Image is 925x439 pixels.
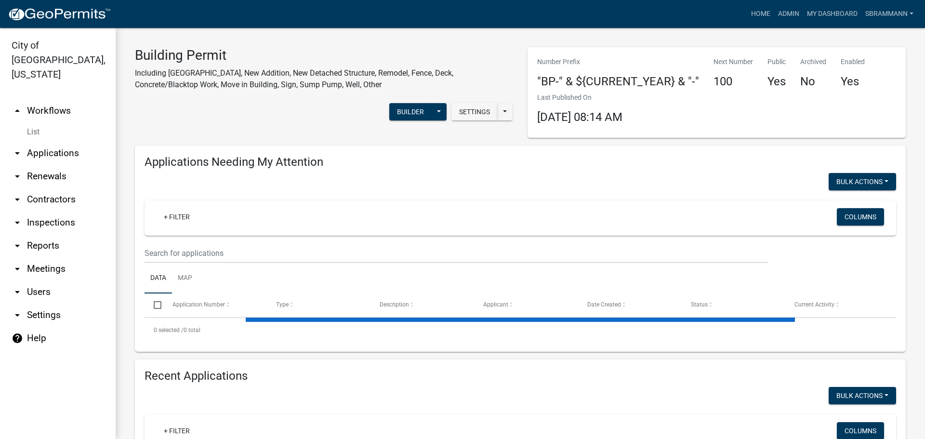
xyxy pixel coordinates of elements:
[12,309,23,321] i: arrow_drop_down
[12,333,23,344] i: help
[691,301,708,308] span: Status
[12,105,23,117] i: arrow_drop_up
[794,301,834,308] span: Current Activity
[451,103,498,120] button: Settings
[135,47,513,64] h3: Building Permit
[767,57,786,67] p: Public
[829,387,896,404] button: Bulk Actions
[267,293,370,317] datatable-header-cell: Type
[154,327,184,333] span: 0 selected /
[841,75,865,89] h4: Yes
[537,75,699,89] h4: "BP-" & ${CURRENT_YEAR} & "-"
[145,263,172,294] a: Data
[172,263,198,294] a: Map
[714,75,753,89] h4: 100
[12,147,23,159] i: arrow_drop_down
[172,301,225,308] span: Application Number
[163,293,266,317] datatable-header-cell: Application Number
[380,301,409,308] span: Description
[389,103,432,120] button: Builder
[537,93,622,103] p: Last Published On
[145,155,896,169] h4: Applications Needing My Attention
[800,57,826,67] p: Archived
[145,243,768,263] input: Search for applications
[370,293,474,317] datatable-header-cell: Description
[829,173,896,190] button: Bulk Actions
[145,318,896,342] div: 0 total
[861,5,917,23] a: SBrammann
[276,301,289,308] span: Type
[12,217,23,228] i: arrow_drop_down
[483,301,508,308] span: Applicant
[135,67,513,91] p: Including [GEOGRAPHIC_DATA], New Addition, New Detached Structure, Remodel, Fence, Deck, Concrete...
[145,293,163,317] datatable-header-cell: Select
[12,171,23,182] i: arrow_drop_down
[837,208,884,226] button: Columns
[12,194,23,205] i: arrow_drop_down
[156,208,198,226] a: + Filter
[474,293,578,317] datatable-header-cell: Applicant
[12,263,23,275] i: arrow_drop_down
[12,240,23,252] i: arrow_drop_down
[145,369,896,383] h4: Recent Applications
[774,5,803,23] a: Admin
[12,286,23,298] i: arrow_drop_down
[841,57,865,67] p: Enabled
[747,5,774,23] a: Home
[767,75,786,89] h4: Yes
[803,5,861,23] a: My Dashboard
[800,75,826,89] h4: No
[578,293,681,317] datatable-header-cell: Date Created
[682,293,785,317] datatable-header-cell: Status
[785,293,889,317] datatable-header-cell: Current Activity
[587,301,621,308] span: Date Created
[714,57,753,67] p: Next Number
[537,110,622,124] span: [DATE] 08:14 AM
[537,57,699,67] p: Number Prefix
